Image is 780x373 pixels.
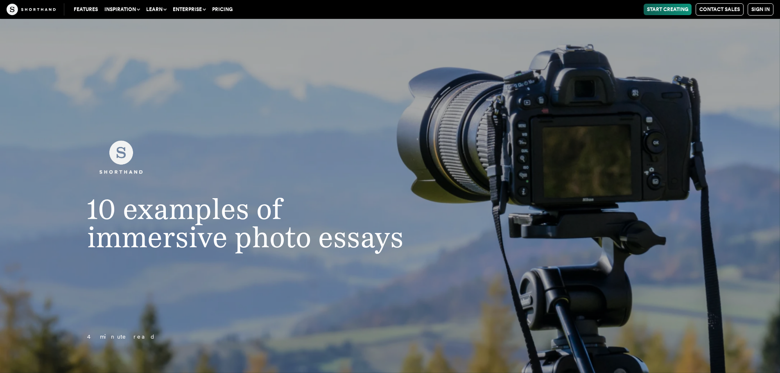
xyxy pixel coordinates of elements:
p: 4 minute read [71,332,443,342]
h1: 10 examples of immersive photo essays [71,195,443,252]
a: Features [70,4,101,15]
a: Contact Sales [696,3,744,16]
img: The Craft [7,4,56,15]
button: Inspiration [101,4,143,15]
button: Learn [143,4,170,15]
a: Pricing [209,4,236,15]
a: Start Creating [644,4,692,15]
a: Sign in [748,3,773,16]
button: Enterprise [170,4,209,15]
